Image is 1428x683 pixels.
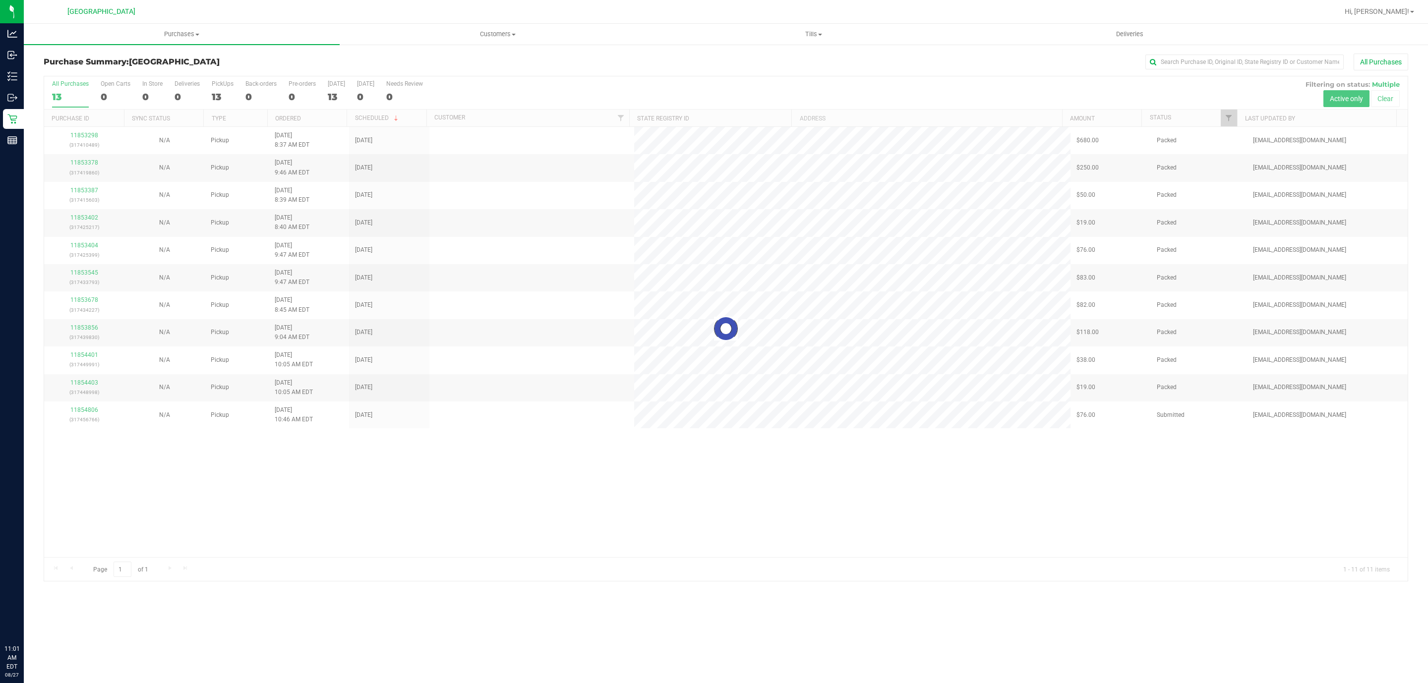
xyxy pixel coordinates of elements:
inline-svg: Analytics [7,29,17,39]
a: Purchases [24,24,340,45]
h3: Purchase Summary: [44,57,498,66]
inline-svg: Inventory [7,71,17,81]
iframe: Resource center [10,604,40,633]
a: Tills [655,24,971,45]
a: Deliveries [972,24,1288,45]
inline-svg: Inbound [7,50,17,60]
span: [GEOGRAPHIC_DATA] [67,7,135,16]
span: Hi, [PERSON_NAME]! [1345,7,1409,15]
inline-svg: Reports [7,135,17,145]
input: Search Purchase ID, Original ID, State Registry ID or Customer Name... [1145,55,1344,69]
inline-svg: Outbound [7,93,17,103]
p: 11:01 AM EDT [4,644,19,671]
a: Customers [340,24,655,45]
inline-svg: Retail [7,114,17,124]
span: Tills [656,30,971,39]
span: Customers [340,30,655,39]
button: All Purchases [1354,54,1408,70]
p: 08/27 [4,671,19,679]
span: Purchases [24,30,340,39]
span: [GEOGRAPHIC_DATA] [129,57,220,66]
span: Deliveries [1103,30,1157,39]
